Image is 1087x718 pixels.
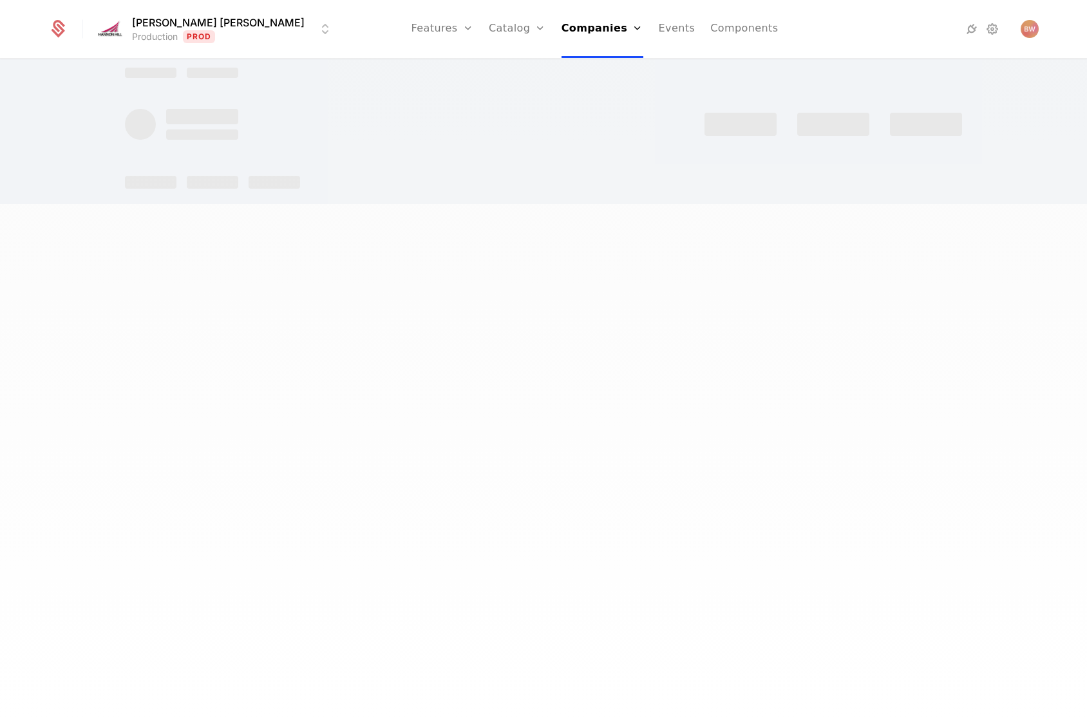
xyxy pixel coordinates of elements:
[132,30,178,43] div: Production
[183,30,216,43] span: Prod
[99,15,333,43] button: Select environment
[985,21,1000,37] a: Settings
[1021,20,1039,38] button: Open user button
[95,19,126,39] img: Hannon Hill
[964,21,979,37] a: Integrations
[1021,20,1039,38] img: Bradley Wagner
[132,15,305,30] span: [PERSON_NAME] [PERSON_NAME]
